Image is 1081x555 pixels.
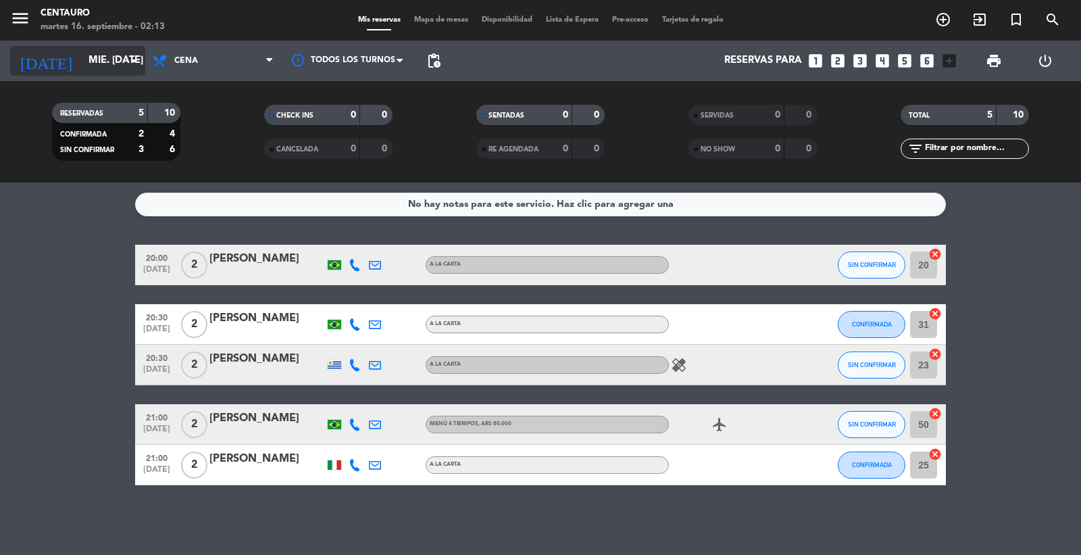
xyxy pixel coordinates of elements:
[806,110,814,120] strong: 0
[488,146,538,153] span: RE AGENDADA
[1008,11,1024,28] i: turned_in_not
[488,112,524,119] span: SENTADAS
[140,324,174,340] span: [DATE]
[170,129,178,139] strong: 4
[852,461,892,468] span: CONFIRMADA
[407,16,475,24] span: Mapa de mesas
[852,320,892,328] span: CONFIRMADA
[430,462,461,467] span: A LA CARTA
[139,129,144,139] strong: 2
[928,307,942,320] i: cancel
[276,112,313,119] span: CHECK INS
[181,352,207,379] span: 2
[972,11,988,28] i: exit_to_app
[174,56,198,66] span: Cena
[838,352,905,379] button: SIN CONFIRMAR
[701,146,735,153] span: NO SHOW
[170,145,178,154] strong: 6
[928,407,942,420] i: cancel
[140,349,174,365] span: 20:30
[60,110,103,117] span: RESERVADAS
[829,52,847,70] i: looks_two
[594,144,602,153] strong: 0
[806,144,814,153] strong: 0
[775,144,780,153] strong: 0
[140,249,174,265] span: 20:00
[807,52,824,70] i: looks_one
[594,110,602,120] strong: 0
[838,251,905,279] button: SIN CONFIRMAR
[382,110,390,120] strong: 0
[907,141,924,157] i: filter_list
[140,465,174,481] span: [DATE]
[935,11,951,28] i: add_circle_outline
[140,365,174,381] span: [DATE]
[874,52,891,70] i: looks_4
[430,362,461,367] span: A LA CARTA
[605,16,655,24] span: Pre-acceso
[430,321,461,327] span: A LA CARTA
[139,108,144,118] strong: 5
[1037,53,1053,69] i: power_settings_new
[140,425,174,440] span: [DATE]
[986,53,1002,69] span: print
[896,52,913,70] i: looks_5
[909,112,930,119] span: TOTAL
[426,53,442,69] span: pending_actions
[181,251,207,279] span: 2
[539,16,605,24] span: Lista de Espera
[928,448,942,461] i: cancel
[430,421,511,427] span: MENÚ 4 TIEMPOS
[1013,110,1026,120] strong: 10
[276,146,318,153] span: CANCELADA
[924,141,1028,156] input: Filtrar por nombre...
[701,112,734,119] span: SERVIDAS
[351,16,407,24] span: Mis reservas
[1020,41,1071,81] div: LOG OUT
[164,108,178,118] strong: 10
[848,261,896,268] span: SIN CONFIRMAR
[851,52,869,70] i: looks_3
[563,110,568,120] strong: 0
[209,310,324,327] div: [PERSON_NAME]
[671,357,687,373] i: healing
[918,52,936,70] i: looks_6
[1045,11,1061,28] i: search
[139,145,144,154] strong: 3
[563,144,568,153] strong: 0
[838,452,905,479] button: CONFIRMADA
[181,411,207,438] span: 2
[987,110,992,120] strong: 5
[775,110,780,120] strong: 0
[60,147,114,153] span: SIN CONFIRMAR
[655,16,730,24] span: Tarjetas de regalo
[351,144,356,153] strong: 0
[41,20,165,34] div: martes 16. septiembre - 02:13
[181,452,207,479] span: 2
[41,7,165,20] div: Centauro
[475,16,539,24] span: Disponibilidad
[838,411,905,438] button: SIN CONFIRMAR
[724,55,802,67] span: Reservas para
[928,347,942,361] i: cancel
[848,420,896,428] span: SIN CONFIRMAR
[478,421,511,427] span: , ARS 80.000
[430,262,461,267] span: A LA CARTA
[140,265,174,281] span: [DATE]
[10,8,30,28] i: menu
[140,450,174,465] span: 21:00
[940,52,958,70] i: add_box
[711,416,728,433] i: airplanemode_active
[126,53,142,69] i: arrow_drop_down
[209,250,324,268] div: [PERSON_NAME]
[351,110,356,120] strong: 0
[140,409,174,425] span: 21:00
[140,309,174,324] span: 20:30
[209,350,324,368] div: [PERSON_NAME]
[181,311,207,338] span: 2
[408,197,674,212] div: No hay notas para este servicio. Haz clic para agregar una
[848,361,896,368] span: SIN CONFIRMAR
[209,410,324,427] div: [PERSON_NAME]
[209,450,324,468] div: [PERSON_NAME]
[10,8,30,33] button: menu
